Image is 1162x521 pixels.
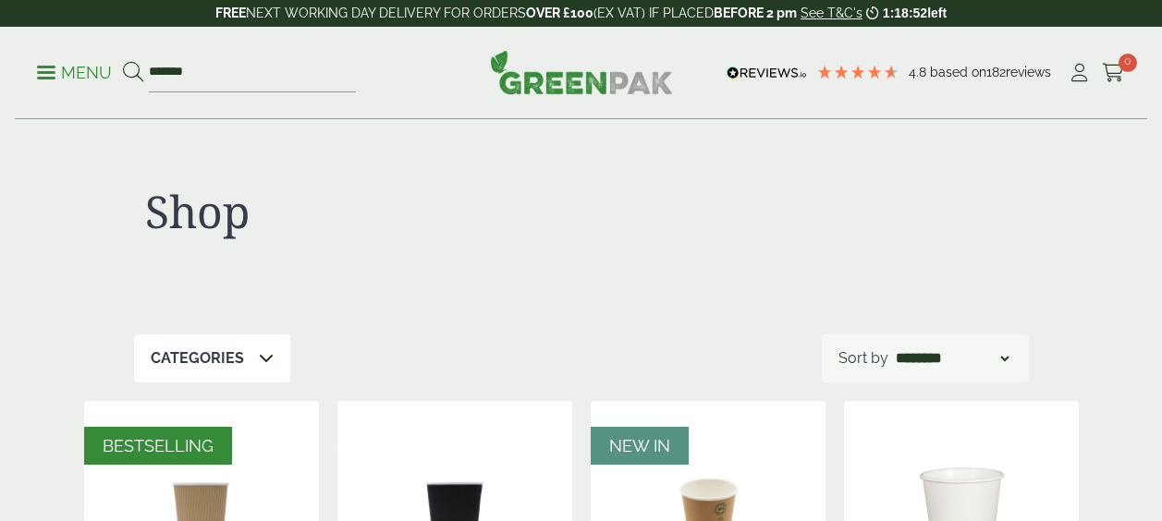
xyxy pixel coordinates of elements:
[490,50,673,94] img: GreenPak Supplies
[526,6,593,20] strong: OVER £100
[930,65,986,79] span: Based on
[145,185,570,238] h1: Shop
[986,65,1006,79] span: 182
[37,62,112,80] a: Menu
[1068,64,1091,82] i: My Account
[1006,65,1051,79] span: reviews
[1119,54,1137,72] span: 0
[609,436,670,455] span: NEW IN
[1102,64,1125,82] i: Cart
[892,347,1012,370] select: Shop order
[37,62,112,84] p: Menu
[883,6,927,20] span: 1:18:52
[909,65,930,79] span: 4.8
[727,67,807,79] img: REVIEWS.io
[816,64,899,80] div: 4.79 Stars
[151,347,244,370] p: Categories
[215,6,246,20] strong: FREE
[801,6,862,20] a: See T&C's
[927,6,947,20] span: left
[1102,59,1125,87] a: 0
[838,347,888,370] p: Sort by
[103,436,214,455] span: BESTSELLING
[714,6,797,20] strong: BEFORE 2 pm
